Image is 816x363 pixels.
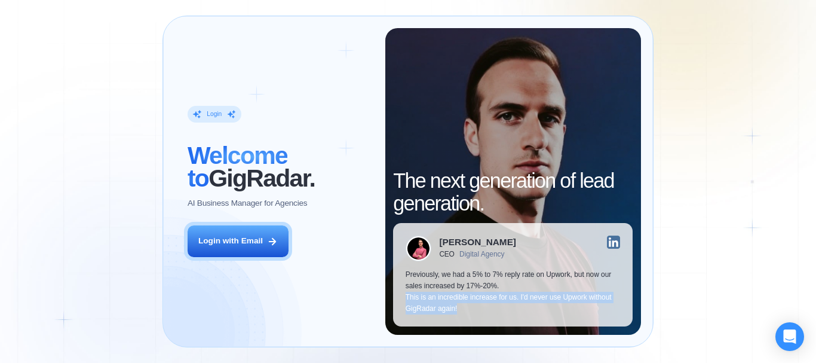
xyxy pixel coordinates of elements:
div: Login [207,110,222,118]
div: Login with Email [198,236,263,247]
div: CEO [439,251,454,259]
span: Welcome to [188,142,287,192]
div: [PERSON_NAME] [439,237,516,246]
button: Login with Email [188,225,289,257]
h2: The next generation of lead generation. [393,170,633,215]
div: Digital Agency [459,251,504,259]
p: Previously, we had a 5% to 7% reply rate on Upwork, but now our sales increased by 17%-20%. This ... [406,269,621,314]
h2: ‍ GigRadar. [188,145,373,190]
p: AI Business Manager for Agencies [188,198,307,209]
div: Open Intercom Messenger [775,322,804,351]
